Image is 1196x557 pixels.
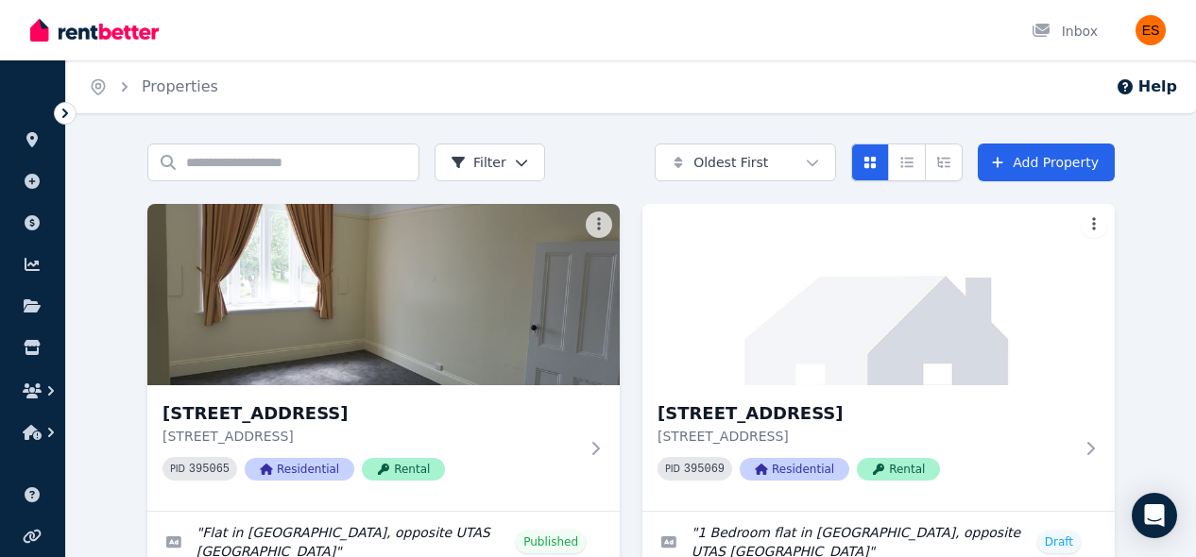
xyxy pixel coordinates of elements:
img: Unit 2/55 Invermay Rd, Invermay [147,204,620,385]
code: 395065 [189,463,230,476]
code: 395069 [684,463,725,476]
div: View options [851,143,963,181]
button: Oldest First [655,143,836,181]
img: Evangeline Samoilov [1136,15,1166,45]
a: Unit 2/55 Invermay Rd, Invermay[STREET_ADDRESS][STREET_ADDRESS]PID 395065ResidentialRental [147,204,620,511]
a: Add Property [978,143,1115,181]
p: [STREET_ADDRESS] [658,427,1073,446]
nav: Breadcrumb [66,60,241,113]
button: Filter [435,143,545,181]
a: Properties [142,77,218,95]
a: Unit 1/55 Invermay Rd, Invermay[STREET_ADDRESS][STREET_ADDRESS]PID 395069ResidentialRental [642,204,1115,511]
button: More options [586,211,612,238]
button: Card view [851,143,889,181]
small: PID [170,464,185,474]
span: Rental [362,458,445,481]
h3: [STREET_ADDRESS] [658,400,1073,427]
button: Expanded list view [925,143,963,181]
div: Inbox [1032,22,1098,41]
small: PID [665,464,680,474]
h3: [STREET_ADDRESS] [162,400,578,427]
span: Oldest First [693,153,768,172]
span: Residential [740,458,849,481]
span: Rental [857,458,940,481]
button: More options [1081,211,1107,238]
img: RentBetter [30,16,159,44]
button: Compact list view [888,143,926,181]
span: Residential [245,458,354,481]
img: Unit 1/55 Invermay Rd, Invermay [642,204,1115,385]
div: Open Intercom Messenger [1132,493,1177,538]
span: Filter [451,153,506,172]
p: [STREET_ADDRESS] [162,427,578,446]
button: Help [1116,76,1177,98]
